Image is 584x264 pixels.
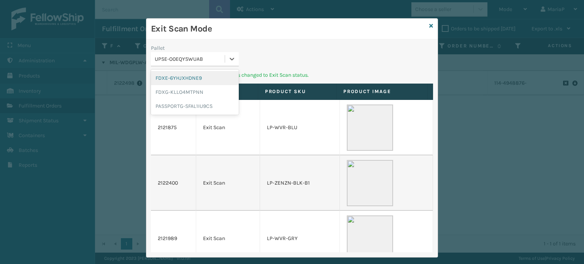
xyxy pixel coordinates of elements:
[347,215,393,262] img: 51104088640_40f294f443_o-scaled-700x700.jpg
[265,88,329,95] label: Product SKU
[196,155,260,211] td: Exit Scan
[151,99,239,113] div: PASSPORTG-SFAL1IU9CS
[260,155,340,211] td: LP-ZENZN-BLK-B1
[347,104,393,151] img: 51104088640_40f294f443_o-scaled-700x700.jpg
[347,160,393,206] img: 51104088640_40f294f443_o-scaled-700x700.jpg
[196,100,260,155] td: Exit Scan
[260,100,340,155] td: LP-WVR-BLU
[343,88,421,95] label: Product Image
[151,44,165,52] label: Pallet
[158,124,177,131] a: 2121875
[151,85,239,99] div: FDXG-KLLO4MTPNN
[151,23,426,35] h3: Exit Scan Mode
[155,55,225,63] div: UPSE-O0EQYSWUAB
[151,71,239,85] div: FDXE-6YHJXHDNE9
[158,235,177,242] a: 2121989
[158,179,178,187] a: 2122400
[151,71,433,79] p: Pallet scanned and Fulfillment Orders changed to Exit Scan status.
